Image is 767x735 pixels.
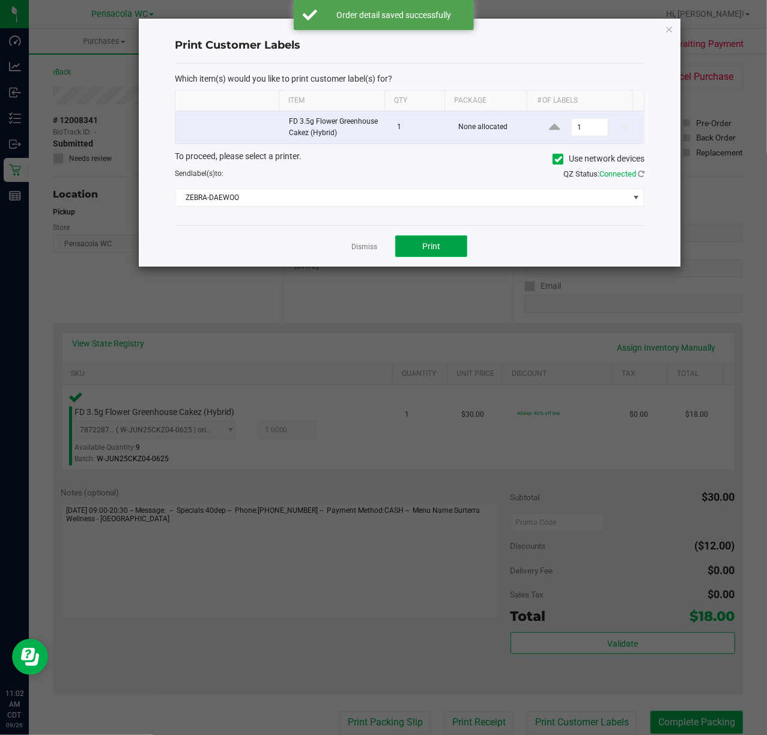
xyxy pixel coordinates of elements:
[175,73,644,84] p: Which item(s) would you like to print customer label(s) for?
[395,235,467,257] button: Print
[390,111,451,144] td: 1
[282,111,390,144] td: FD 3.5g Flower Greenhouse Cakez (Hybrid)
[553,153,644,165] label: Use network devices
[166,150,653,168] div: To proceed, please select a printer.
[451,111,536,144] td: None allocated
[279,91,384,111] th: Item
[563,169,644,178] span: QZ Status:
[175,169,223,178] span: Send to:
[599,169,636,178] span: Connected
[527,91,632,111] th: # of labels
[175,189,629,206] span: ZEBRA-DAEWOO
[191,169,215,178] span: label(s)
[384,91,444,111] th: Qty
[324,9,465,21] div: Order detail saved successfully
[422,241,440,251] span: Print
[12,639,48,675] iframe: Resource center
[175,38,644,53] h4: Print Customer Labels
[351,242,377,252] a: Dismiss
[444,91,527,111] th: Package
